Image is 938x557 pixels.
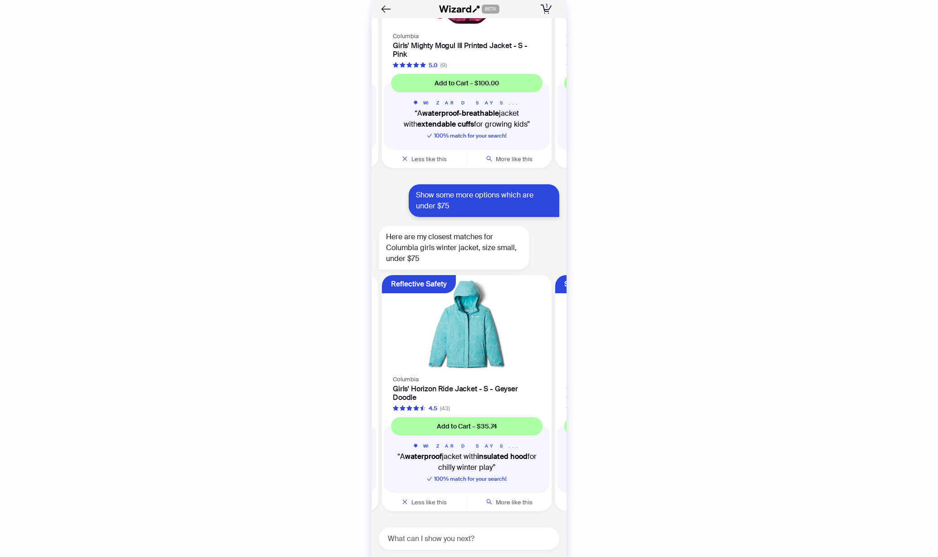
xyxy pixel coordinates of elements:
span: star [400,62,405,68]
span: star [413,405,419,411]
span: Less like this [411,498,447,506]
button: Add to Cart – $35.74 [391,417,542,435]
span: star [393,405,399,411]
span: check [427,133,432,138]
q: A jacket with for rainy hikes [564,451,716,473]
span: star [400,405,405,411]
div: (43) [440,404,450,413]
div: Here are my closest matches for Columbia girls winter jacket, size small, under $75 [379,226,529,270]
span: search [486,156,492,162]
b: insulated hood [477,452,528,461]
span: Add to Cart – $35.74 [437,422,497,430]
span: close [402,499,408,505]
button: More like this [467,150,552,168]
span: Columbia [566,384,592,392]
span: 100 % match for your search! [427,475,507,483]
span: Columbia [566,32,592,40]
span: More like this [496,498,533,506]
span: star [406,405,412,411]
span: Columbia [393,375,419,383]
span: star [393,62,399,68]
span: Columbia [393,32,419,40]
div: 4.5 out of 5 stars [566,404,611,413]
q: A jacket with for growing kids [391,108,542,130]
h4: Girls' Mighty Mogul III Printed Jacket - S - Pink [393,41,541,59]
span: search [486,499,492,505]
span: 1 [546,2,547,10]
span: star [413,62,419,68]
div: Secure Zippered Pockets [564,275,649,293]
span: star [566,405,572,411]
h5: WIZARD SAYS... [564,99,716,106]
h5: WIZARD SAYS... [564,443,716,449]
span: More like this [496,155,533,163]
b: waterproof [405,452,442,461]
span: BETA [482,5,499,14]
button: Add to Cart – $100.00 [391,74,542,92]
button: Less like this [382,150,467,168]
span: check [427,476,432,482]
span: star [420,405,426,411]
b: extendable cuffs [417,119,474,129]
div: 5.0 [429,61,438,70]
button: Less like this [382,493,467,511]
span: star [406,62,412,68]
h5: WIZARD SAYS... [391,99,542,106]
img: Girls' Hikebound Long Jacket - S - Black [561,281,719,377]
div: Reflective Safety [391,275,447,293]
div: 4.5 [429,404,437,413]
img: Girls' Horizon Ride Jacket - S - Geyser Doodle [387,281,546,368]
div: 4.5 out of 5 stars [393,404,437,413]
span: 100 % match for your search! [427,132,507,139]
h4: Girls' Powder Lite II Hooded Jacket - S - Black [566,41,714,59]
b: waterproof-breathable [422,108,499,118]
span: close [402,156,408,162]
button: Back [379,2,393,16]
div: 5.0 out of 5 stars [393,61,438,70]
h5: WIZARD SAYS... [391,443,542,449]
button: More like this [467,493,552,511]
q: A jacket with for chilly winter play [391,451,542,473]
h4: Girls' Horizon Ride Jacket - S - Geyser Doodle [393,384,541,402]
q: A jacket with for chilly days [564,108,716,130]
h4: Girls' Hikebound Long Jacket - S - Black [566,393,714,402]
span: Add to Cart – $100.00 [435,79,499,87]
div: Show some more options which are under $75 [409,184,559,217]
span: star [420,62,426,68]
div: (9) [440,61,447,70]
span: Less like this [411,155,447,163]
span: star [566,62,572,68]
div: 4.5 out of 5 stars [566,61,611,70]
